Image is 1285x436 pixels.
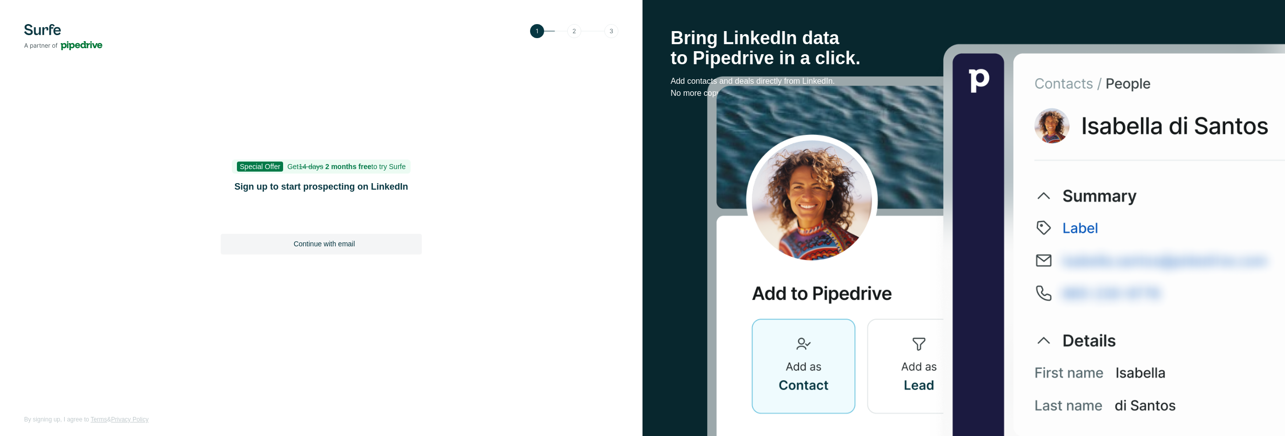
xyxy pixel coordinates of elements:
[24,24,102,50] img: Surfe's logo
[24,416,89,423] span: By signing up, I agree to
[216,207,427,229] iframe: Schaltfläche „Über Google anmelden“
[237,162,284,172] span: Special Offer
[671,87,1257,99] p: No more copy and paste or switching between tabs.
[287,163,406,171] span: Get to try Surfe
[530,24,618,38] img: Step 1
[107,416,111,423] span: &
[221,180,422,194] h1: Sign up to start prospecting on LinkedIn
[111,416,149,423] a: Privacy Policy
[671,75,1257,87] p: Add contacts and deals directly from LinkedIn.
[91,416,107,423] a: Terms
[325,163,371,171] b: 2 months free
[671,28,1257,68] h1: Bring LinkedIn data to Pipedrive in a click.
[294,239,355,249] span: Continue with email
[707,43,1285,436] img: Surfe Stock Photo - Selling good vibes
[299,163,323,171] s: 14 days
